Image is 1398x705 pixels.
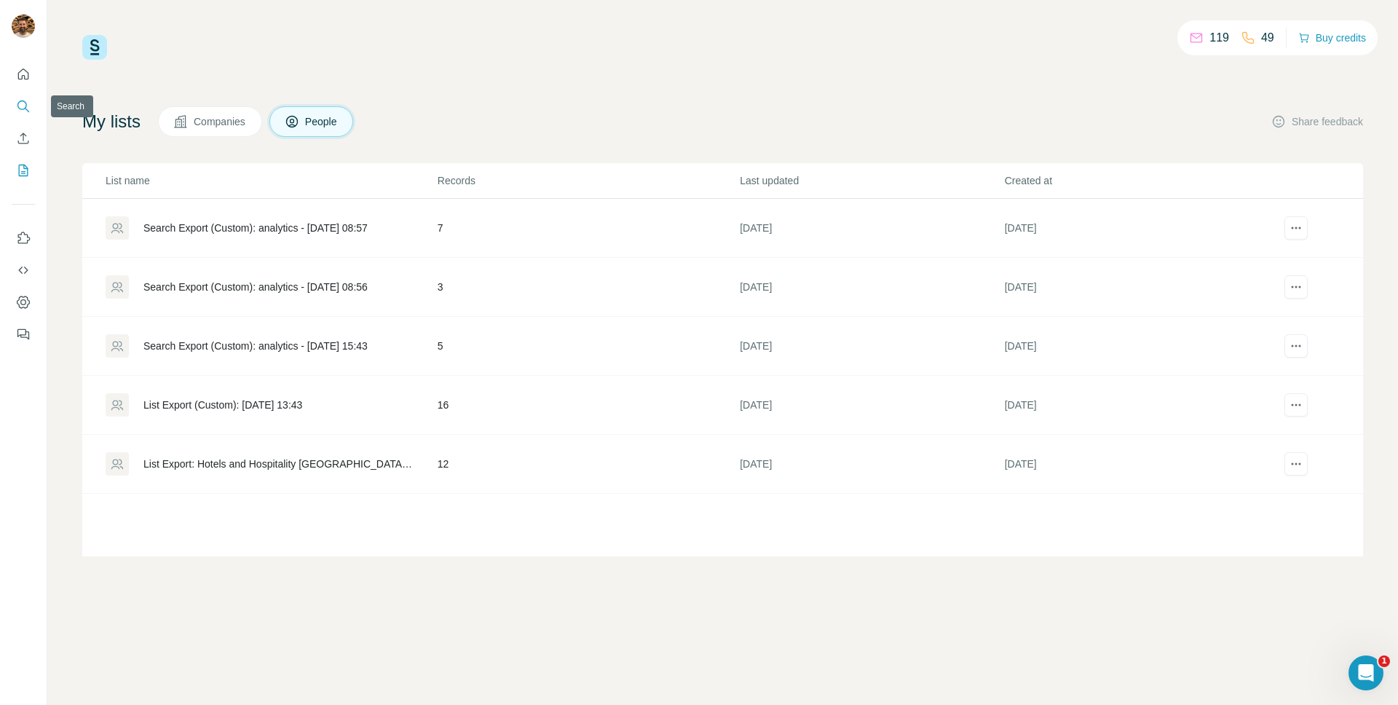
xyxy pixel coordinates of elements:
[305,114,339,129] span: People
[1284,334,1308,358] button: actions
[739,317,1003,376] td: [DATE]
[12,15,35,38] img: Avatar
[143,221,368,235] div: Search Export (Custom): analytics - [DATE] 08:57
[1004,317,1268,376] td: [DATE]
[143,398,302,412] div: List Export (Custom): [DATE] 13:43
[739,435,1003,494] td: [DATE]
[1298,28,1366,48] button: Buy credits
[437,376,739,435] td: 16
[1004,435,1268,494] td: [DATE]
[1004,199,1268,258] td: [DATE]
[12,225,35,251] button: Use Surfe on LinkedIn
[143,457,413,471] div: List Export: Hotels and Hospitality [GEOGRAPHIC_DATA]+EMEA - [DATE] 13:35
[1271,114,1363,129] button: Share feedback
[106,173,436,188] p: List name
[437,317,739,376] td: 5
[12,321,35,347] button: Feedback
[82,110,141,133] h4: My lists
[12,93,35,119] button: Search
[143,339,368,353] div: Search Export (Custom): analytics - [DATE] 15:43
[1378,655,1390,667] span: 1
[739,199,1003,258] td: [DATE]
[1284,393,1308,417] button: actions
[1261,29,1274,47] p: 49
[1284,275,1308,299] button: actions
[1004,376,1268,435] td: [DATE]
[740,173,1003,188] p: Last updated
[12,289,35,315] button: Dashboard
[1348,655,1383,690] iframe: Intercom live chat
[12,61,35,87] button: Quick start
[1005,173,1268,188] p: Created at
[739,376,1003,435] td: [DATE]
[438,173,738,188] p: Records
[739,258,1003,317] td: [DATE]
[1004,258,1268,317] td: [DATE]
[437,258,739,317] td: 3
[143,280,368,294] div: Search Export (Custom): analytics - [DATE] 08:56
[82,35,107,60] img: Surfe Logo
[12,157,35,184] button: My lists
[12,257,35,283] button: Use Surfe API
[437,435,739,494] td: 12
[1209,29,1229,47] p: 119
[194,114,247,129] span: Companies
[1284,452,1308,476] button: actions
[12,125,35,151] button: Enrich CSV
[1284,216,1308,240] button: actions
[437,199,739,258] td: 7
